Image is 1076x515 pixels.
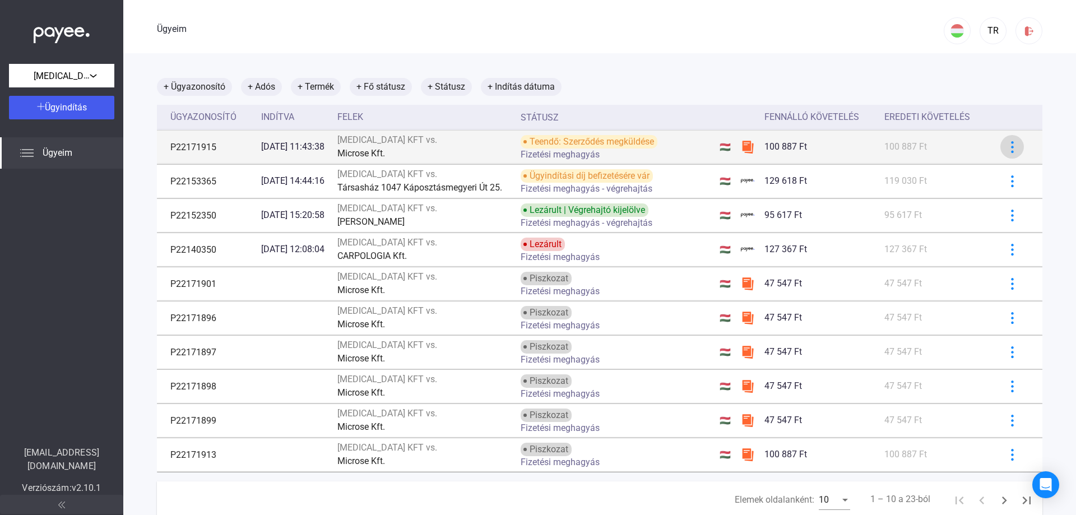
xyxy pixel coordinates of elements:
[1007,210,1018,221] img: kékebb
[884,312,922,323] font: 47 547 Ft
[337,110,512,124] div: Felek
[884,210,922,220] font: 95 617 Ft
[337,319,385,330] font: Microse Kft.
[337,250,407,261] font: CARPOLOGIA Kft.
[741,243,754,256] img: kedvezményezett-logó
[356,81,405,92] font: + Fő státusz
[720,244,731,255] font: 🇭🇺
[521,217,652,228] font: Fizetési meghagyás - végrehajtás
[741,311,754,324] img: szamlazzhu-mini
[764,112,859,122] font: Fennálló követelés
[521,423,600,433] font: Fizetési meghagyás
[337,442,437,453] font: [MEDICAL_DATA] KFT vs.
[1000,169,1024,193] button: kékebb
[1000,374,1024,398] button: kékebb
[884,110,986,124] div: Eredeti követelés
[980,17,1007,44] button: TR
[1000,135,1024,159] button: kékebb
[993,489,1015,511] button: Következő oldal
[170,449,216,460] font: P22171913
[170,142,216,152] font: P22171915
[22,482,71,493] font: Verziószám:
[1007,346,1018,358] img: kékebb
[987,25,999,36] font: TR
[884,381,922,391] font: 47 547 Ft
[530,341,568,352] font: Piszkozat
[884,449,927,460] font: 100 887 Ft
[20,146,34,160] img: list.svg
[521,183,652,194] font: Fizetési meghagyás - végrehajtás
[261,244,324,254] font: [DATE] 12:08:04
[337,340,437,350] font: [MEDICAL_DATA] KFT vs.
[337,285,385,295] font: Microse Kft.
[337,456,385,466] font: Microse Kft.
[248,81,275,92] font: + Adós
[944,17,971,44] button: HU
[37,103,45,110] img: plus-white.svg
[971,489,993,511] button: Előző oldal
[521,388,600,399] font: Fizetési meghagyás
[764,346,802,357] font: 47 547 Ft
[530,307,568,318] font: Piszkozat
[9,64,114,87] button: [MEDICAL_DATA] Kft.
[58,502,65,508] img: arrow-double-left-grey.svg
[720,415,731,426] font: 🇭🇺
[43,147,72,158] font: Ügyeim
[1015,17,1042,44] button: kijelentkezés-piros
[741,174,754,188] img: kedvezményezett-logó
[261,141,324,152] font: [DATE] 11:43:38
[1007,278,1018,290] img: kékebb
[1007,415,1018,426] img: kékebb
[337,134,437,145] font: [MEDICAL_DATA] KFT vs.
[337,387,385,398] font: Microse Kft.
[337,305,437,316] font: [MEDICAL_DATA] KFT vs.
[720,347,731,358] font: 🇭🇺
[170,313,216,323] font: P22171896
[720,279,731,289] font: 🇭🇺
[170,381,216,392] font: P22171898
[720,381,731,392] font: 🇭🇺
[530,136,654,147] font: Teendő: Szerződés megküldése
[764,381,802,391] font: 47 547 Ft
[530,239,562,249] font: Lezárult
[24,447,99,471] font: [EMAIL_ADDRESS][DOMAIN_NAME]
[1000,443,1024,466] button: kékebb
[741,345,754,359] img: szamlazzhu-mini
[521,457,600,467] font: Fizetési meghagyás
[948,489,971,511] button: Első oldal
[521,252,600,262] font: Fizetési meghagyás
[157,24,187,34] font: Ügyeim
[261,110,328,124] div: Indítva
[521,149,600,160] font: Fizetési meghagyás
[164,81,225,92] font: + Ügyazonosító
[764,312,802,323] font: 47 547 Ft
[764,449,807,460] font: 100 887 Ft
[741,448,754,461] img: szamlazzhu-mini
[764,110,876,124] div: Fennálló követelés
[45,102,87,113] font: Ügyindítás
[1023,25,1035,37] img: kijelentkezés-piros
[337,216,405,227] font: [PERSON_NAME]
[1007,141,1018,153] img: kékebb
[720,449,731,460] font: 🇭🇺
[530,410,568,420] font: Piszkozat
[170,176,216,187] font: P22153365
[764,175,807,186] font: 129 618 Ft
[720,142,731,152] font: 🇭🇺
[720,210,731,221] font: 🇭🇺
[764,244,807,254] font: 127 367 Ft
[530,273,568,284] font: Piszkozat
[1032,471,1059,498] div: Intercom Messenger megnyitása
[521,354,600,365] font: Fizetési meghagyás
[741,140,754,154] img: szamlazzhu-mini
[170,112,236,122] font: Ügyazonosító
[261,175,324,186] font: [DATE] 14:44:16
[530,444,568,454] font: Piszkozat
[72,482,101,493] font: v2.10.1
[298,81,334,92] font: + Termék
[764,278,802,289] font: 47 547 Ft
[950,24,964,38] img: HU
[337,353,385,364] font: Microse Kft.
[337,203,437,214] font: [MEDICAL_DATA] KFT vs.
[1000,306,1024,330] button: kékebb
